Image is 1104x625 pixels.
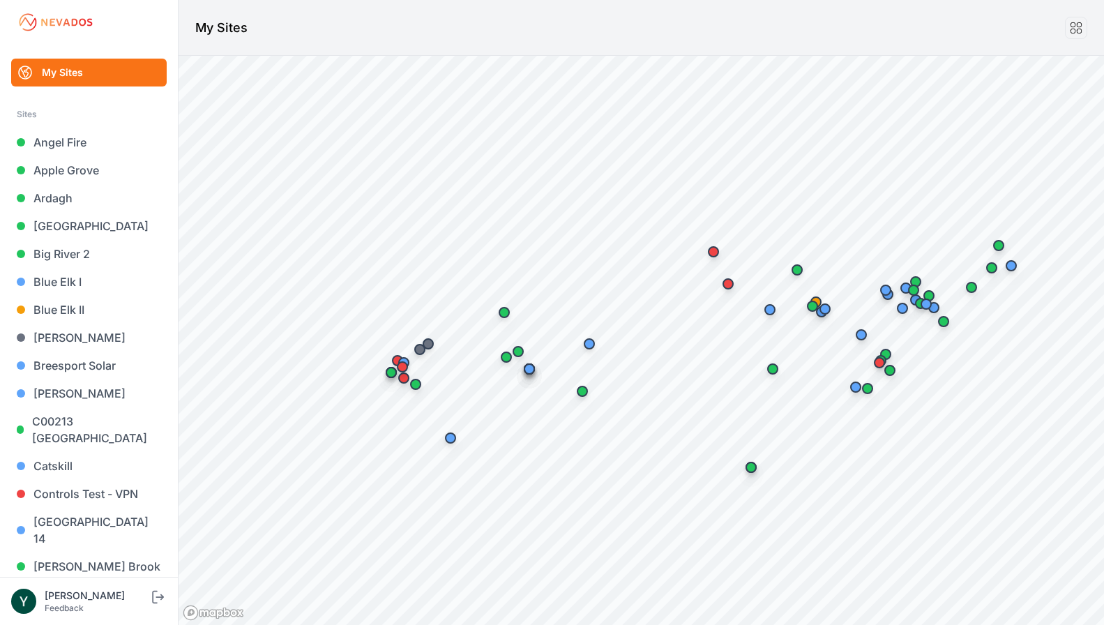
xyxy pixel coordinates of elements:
a: [PERSON_NAME] [11,379,167,407]
div: Map marker [799,292,826,320]
div: Map marker [978,254,1006,282]
div: Map marker [872,340,900,368]
div: Map marker [997,252,1025,280]
div: Map marker [930,308,958,336]
div: Map marker [854,375,882,402]
div: Map marker [811,295,839,323]
div: Map marker [406,336,434,363]
canvas: Map [179,56,1104,625]
div: Map marker [737,453,765,481]
img: Yezin Taha [11,589,36,614]
img: Nevados [17,11,95,33]
div: Map marker [490,299,518,326]
div: Map marker [902,268,930,296]
div: Sites [17,106,161,123]
div: Map marker [912,290,940,318]
h1: My Sites [195,18,248,38]
a: Ardagh [11,184,167,212]
div: Map marker [515,355,543,383]
div: Map marker [900,276,928,304]
div: Map marker [377,359,405,386]
a: Blue Elk II [11,296,167,324]
div: Map marker [504,338,532,366]
a: My Sites [11,59,167,86]
a: [PERSON_NAME] [11,324,167,352]
div: Map marker [759,355,787,383]
a: Angel Fire [11,128,167,156]
div: Map marker [958,273,985,301]
div: Map marker [867,347,895,375]
div: Map marker [492,343,520,371]
div: Map marker [889,294,916,322]
div: Map marker [414,330,442,358]
div: Map marker [842,373,870,401]
a: Apple Grove [11,156,167,184]
a: Catskill [11,452,167,480]
a: Feedback [45,603,84,613]
div: Map marker [568,377,596,405]
div: Map marker [388,353,416,381]
div: Map marker [802,288,830,316]
a: [GEOGRAPHIC_DATA] [11,212,167,240]
div: Map marker [872,276,900,304]
a: [GEOGRAPHIC_DATA] 14 [11,508,167,552]
div: Map marker [847,321,875,349]
div: Map marker [714,270,742,298]
div: Map marker [865,349,893,377]
a: Mapbox logo [183,605,244,621]
a: [PERSON_NAME] Brook [11,552,167,580]
div: Map marker [384,347,411,375]
div: Map marker [985,232,1013,259]
div: Map marker [915,282,943,310]
div: [PERSON_NAME] [45,589,149,603]
a: Big River 2 [11,240,167,268]
a: C00213 [GEOGRAPHIC_DATA] [11,407,167,452]
div: Map marker [700,238,727,266]
div: Map marker [575,330,603,358]
a: Controls Test - VPN [11,480,167,508]
div: Map marker [783,256,811,284]
div: Map marker [390,349,418,377]
div: Map marker [892,274,920,302]
a: Blue Elk I [11,268,167,296]
a: Breesport Solar [11,352,167,379]
div: Map marker [437,424,464,452]
div: Map marker [756,296,784,324]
